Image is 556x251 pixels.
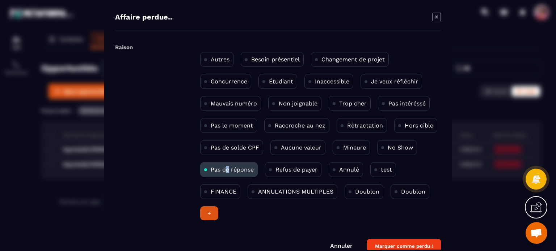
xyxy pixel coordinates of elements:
p: Non joignable [279,100,317,107]
p: Inaccessible [315,78,349,85]
p: Raccroche au nez [275,122,325,129]
p: Pas de solde CPF [211,144,259,151]
p: Trop cher [339,100,367,107]
p: Aucune valeur [281,144,321,151]
div: Ouvrir le chat [526,222,547,244]
p: FINANCE [211,188,236,195]
p: Pas intéréssé [388,100,426,107]
p: Je veux réfléchir [371,78,418,85]
p: Pas de réponse [211,166,254,173]
p: Autres [211,56,229,63]
p: Mauvais numéro [211,100,257,107]
a: Annuler [330,242,353,249]
p: Doublon [355,188,379,195]
p: Annulé [339,166,359,173]
div: + [200,206,218,220]
p: test [381,166,392,173]
p: No Show [388,144,413,151]
p: Concurrence [211,78,247,85]
label: Raison [115,44,133,51]
p: Rétractation [347,122,383,129]
p: Besoin présentiel [251,56,300,63]
p: Étudiant [269,78,293,85]
h4: Affaire perdue.. [115,13,172,23]
p: Mineure [343,144,366,151]
p: Doublon [401,188,425,195]
p: Refus de payer [275,166,317,173]
p: Changement de projet [321,56,385,63]
p: Hors cible [405,122,433,129]
p: ANNULATIONS MULTIPLES [258,188,333,195]
p: Pas le moment [211,122,253,129]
